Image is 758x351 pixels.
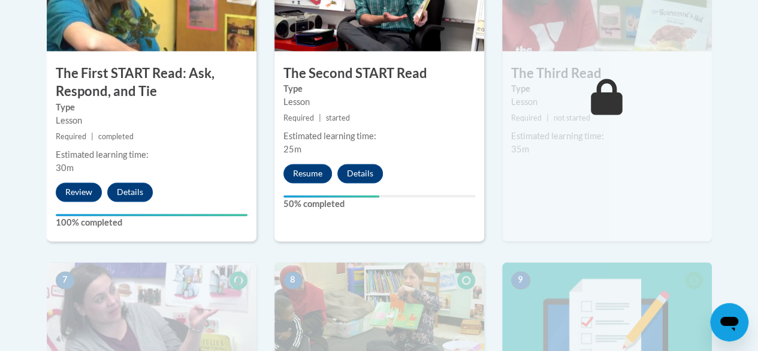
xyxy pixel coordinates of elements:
div: Estimated learning time: [283,130,475,143]
span: not started [554,113,590,122]
div: Your progress [283,195,379,197]
button: Resume [283,164,332,183]
button: Details [107,182,153,202]
button: Details [337,164,383,183]
span: Required [56,132,86,141]
div: Lesson [56,114,247,127]
label: Type [56,101,247,114]
label: 50% completed [283,197,475,211]
button: Review [56,182,102,202]
span: | [91,132,93,141]
div: Estimated learning time: [511,130,703,143]
label: Type [283,82,475,95]
div: Lesson [511,95,703,109]
h3: The First START Read: Ask, Respond, and Tie [47,64,256,101]
div: Estimated learning time: [56,148,247,161]
span: completed [98,132,134,141]
span: Required [511,113,542,122]
h3: The Second START Read [274,64,484,83]
span: | [546,113,549,122]
span: 30m [56,163,74,173]
span: 7 [56,271,75,289]
span: 25m [283,144,301,154]
span: 8 [283,271,303,289]
span: | [319,113,321,122]
span: 35m [511,144,529,154]
div: Your progress [56,214,247,216]
span: Required [283,113,314,122]
iframe: Button to launch messaging window [710,303,748,341]
span: started [326,113,350,122]
span: 9 [511,271,530,289]
label: 100% completed [56,216,247,229]
label: Type [511,82,703,95]
h3: The Third Read [502,64,712,83]
div: Lesson [283,95,475,109]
